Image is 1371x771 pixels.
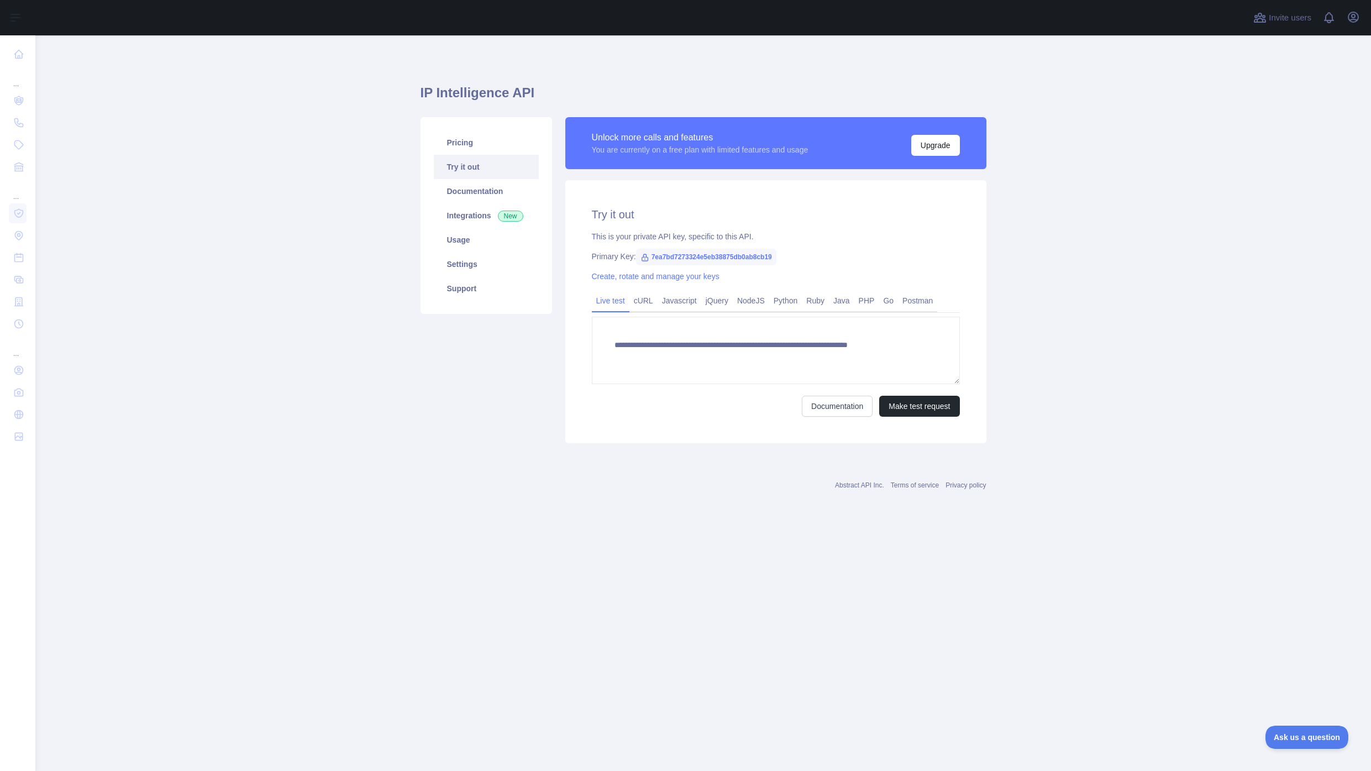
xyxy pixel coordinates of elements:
a: Go [879,292,898,310]
span: New [498,211,523,222]
a: Privacy policy [945,481,986,489]
a: PHP [854,292,879,310]
a: Terms of service [891,481,939,489]
div: You are currently on a free plan with limited features and usage [592,144,808,155]
a: jQuery [701,292,733,310]
a: Settings [434,252,539,276]
a: Create, rotate and manage your keys [592,272,719,281]
a: Postman [898,292,937,310]
span: 7ea7bd7273324e5eb38875db0ab8cb19 [636,249,776,265]
a: Python [769,292,802,310]
div: This is your private API key, specific to this API. [592,231,960,242]
div: ... [9,66,27,88]
a: Integrations New [434,203,539,228]
a: Java [829,292,854,310]
button: Make test request [879,396,959,417]
iframe: Toggle Customer Support [1265,726,1349,749]
a: Documentation [802,396,873,417]
button: Upgrade [911,135,960,156]
a: Support [434,276,539,301]
h1: IP Intelligence API [421,84,986,111]
a: NodeJS [733,292,769,310]
a: Live test [592,292,629,310]
h2: Try it out [592,207,960,222]
a: Documentation [434,179,539,203]
div: Primary Key: [592,251,960,262]
a: Ruby [802,292,829,310]
a: cURL [629,292,658,310]
a: Usage [434,228,539,252]
div: ... [9,336,27,358]
button: Invite users [1251,9,1314,27]
span: Invite users [1269,12,1311,24]
div: Unlock more calls and features [592,131,808,144]
a: Javascript [658,292,701,310]
a: Abstract API Inc. [835,481,884,489]
a: Try it out [434,155,539,179]
a: Pricing [434,130,539,155]
div: ... [9,179,27,201]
